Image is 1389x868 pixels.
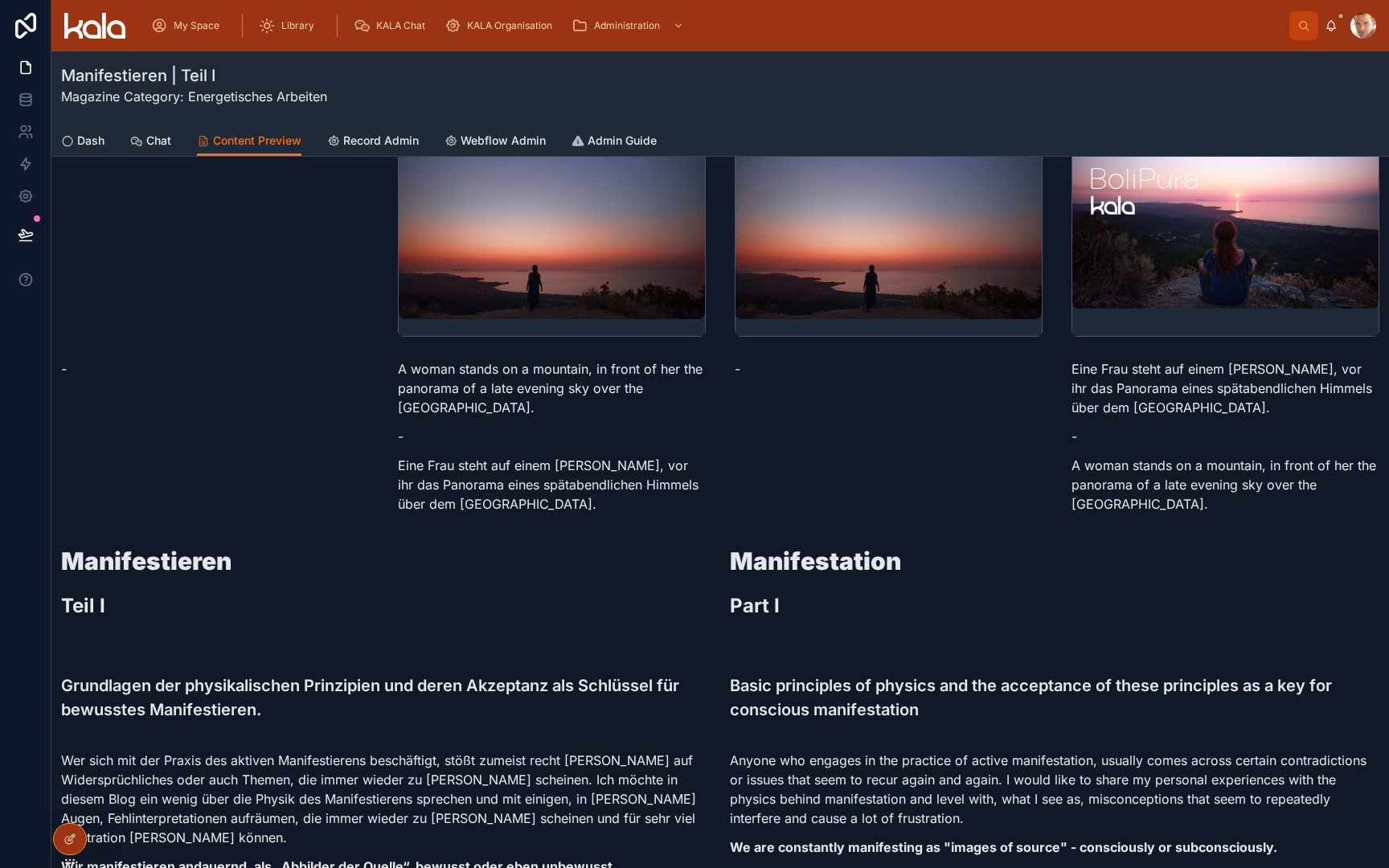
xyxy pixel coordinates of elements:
a: Admin Guide [572,126,657,158]
span: Admin Guide [588,133,657,149]
a: My Space [146,11,231,40]
span: KALA Chat [376,19,425,32]
a: KALA Organisation [440,11,563,40]
h2: Teil I [61,592,711,619]
strong: We are constantly manifesting as "images of source" - consciously or subconsciously. [730,839,1277,855]
span: Administration [594,19,660,32]
img: App logo [64,13,125,39]
img: ManifestierenII_openGraph.jpg [1072,148,1379,309]
a: Dash [61,126,104,158]
p: A woman stands on a mountain, in front of her the panorama of a late evening sky over the [GEOGRA... [1071,456,1379,514]
div: scrollable content [138,8,1289,43]
span: Dash [77,133,104,149]
img: ManifestierenTeilI_hero.jpg [399,137,705,320]
a: Record Admin [327,126,419,158]
p: - [735,359,1043,379]
a: KALA Chat [349,11,436,40]
h1: Manifestieren | Teil I [61,64,327,87]
a: Content Preview [197,126,301,157]
p: - [61,359,369,379]
p: A woman stands on a mountain, in front of her the panorama of a late evening sky over the [GEOGRA... [398,359,706,417]
p: Anyone who engages in the practice of active manifestation, usually comes across certain contradi... [730,751,1379,828]
span: KALA Organisation [467,19,552,32]
p: Eine Frau steht auf einem [PERSON_NAME], vor ihr das Panorama eines spätabendlichen Himmels über ... [1071,359,1379,417]
p: Magazine Category: Energetisches Arbeiten [61,87,327,106]
a: Administration [567,11,692,40]
h3: Grundlagen der physikalischen Prinzipien und deren Akzeptanz als Schlüssel für bewusstes Manifest... [61,674,711,722]
span: Content Preview [213,133,301,149]
span: Webflow Admin [461,133,546,149]
span: Chat [146,133,171,149]
span: Record Admin [343,133,419,149]
a: Webflow Admin [445,126,546,158]
p: Eine Frau steht auf einem [PERSON_NAME], vor ihr das Panorama eines spätabendlichen Himmels über ... [398,456,706,514]
a: Library [254,11,326,40]
p: - [1071,427,1379,446]
span: My Space [174,19,219,32]
h1: Manifestieren [61,549,711,573]
p: Wer sich mit der Praxis des aktiven Manifestierens beschäftigt, stößt zumeist recht [PERSON_NAME]... [61,751,711,847]
a: Chat [130,126,171,158]
img: ManifestierenTeilI_hero.jpg [735,137,1042,320]
h2: Part I [730,592,1379,619]
iframe: Intercom live chat [1334,813,1373,852]
span: Library [281,19,314,32]
h3: Basic principles of physics and the acceptance of these principles as a key for conscious manifes... [730,674,1379,722]
p: - [398,427,706,446]
h1: Manifestation [730,549,1379,573]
